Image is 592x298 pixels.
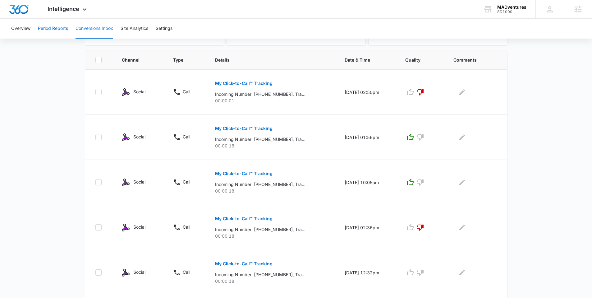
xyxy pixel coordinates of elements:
button: Edit Comments [457,87,467,97]
p: 00:00:18 [215,142,330,149]
p: My Click-to-Call™ Tracking [215,171,273,176]
button: Overview [11,19,30,39]
button: My Click-to-Call™ Tracking [215,256,273,271]
p: Incoming Number: [PHONE_NUMBER], Tracking Number: [PHONE_NUMBER], Ring To: [PHONE_NUMBER], Caller... [215,271,305,278]
div: account name [497,5,526,10]
p: Incoming Number: [PHONE_NUMBER], Tracking Number: [PHONE_NUMBER], Ring To: [PHONE_NUMBER], Caller... [215,226,305,233]
td: [DATE] 02:50pm [337,70,398,115]
p: Incoming Number: [PHONE_NUMBER], Tracking Number: [PHONE_NUMBER], Ring To: [PHONE_NUMBER], Caller... [215,181,305,188]
button: Site Analytics [121,19,148,39]
span: Channel [122,57,149,63]
p: Incoming Number: [PHONE_NUMBER], Tracking Number: [PHONE_NUMBER], Ring To: [PHONE_NUMBER], Caller... [215,91,305,97]
td: [DATE] 10:05am [337,160,398,205]
p: Social [133,179,145,185]
p: Call [183,179,190,185]
span: Comments [453,57,488,63]
p: My Click-to-Call™ Tracking [215,262,273,266]
p: Social [133,224,145,230]
p: 00:00:18 [215,188,330,194]
p: Social [133,133,145,140]
button: Edit Comments [457,268,467,277]
button: My Click-to-Call™ Tracking [215,211,273,226]
td: [DATE] 01:56pm [337,115,398,160]
p: My Click-to-Call™ Tracking [215,126,273,131]
button: Edit Comments [457,177,467,187]
p: Call [183,269,190,275]
button: My Click-to-Call™ Tracking [215,166,273,181]
span: Intelligence [48,6,79,12]
button: Conversions Inbox [76,19,113,39]
div: account id [497,10,526,14]
p: 00:00:18 [215,278,330,284]
p: Call [183,88,190,95]
td: [DATE] 02:36pm [337,205,398,250]
p: Incoming Number: [PHONE_NUMBER], Tracking Number: [PHONE_NUMBER], Ring To: [PHONE_NUMBER], Caller... [215,136,305,142]
p: Call [183,133,190,140]
p: My Click-to-Call™ Tracking [215,217,273,221]
button: My Click-to-Call™ Tracking [215,76,273,91]
span: Type [173,57,191,63]
p: My Click-to-Call™ Tracking [215,81,273,86]
span: Quality [405,57,429,63]
button: My Click-to-Call™ Tracking [215,121,273,136]
span: Details [215,57,321,63]
button: Period Reports [38,19,68,39]
button: Edit Comments [457,222,467,232]
p: 00:00:18 [215,233,330,239]
button: Edit Comments [457,132,467,142]
p: Social [133,269,145,275]
p: Call [183,224,190,230]
span: Date & Time [345,57,381,63]
p: 00:00:01 [215,97,330,104]
p: Social [133,88,145,95]
td: [DATE] 12:32pm [337,250,398,295]
button: Settings [156,19,172,39]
